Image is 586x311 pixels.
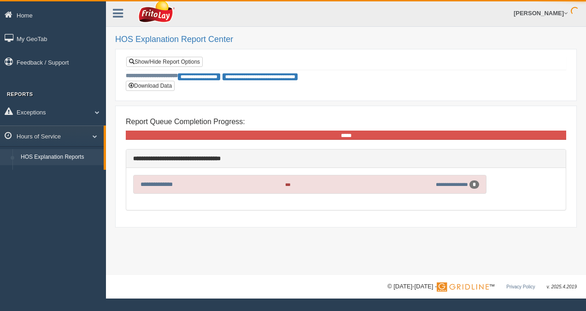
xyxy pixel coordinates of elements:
h4: Report Queue Completion Progress: [126,118,566,126]
span: v. 2025.4.2019 [547,284,577,289]
a: HOS Explanation Reports [17,149,104,166]
h2: HOS Explanation Report Center [115,35,577,44]
a: Privacy Policy [506,284,535,289]
div: © [DATE]-[DATE] - ™ [387,282,577,292]
button: Download Data [126,81,175,91]
a: HOS Violation Audit Reports [17,165,104,182]
a: Show/Hide Report Options [126,57,203,67]
img: Gridline [437,282,489,292]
